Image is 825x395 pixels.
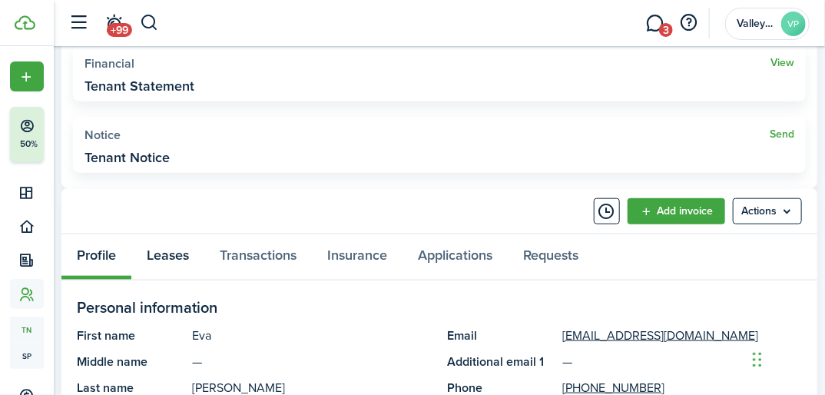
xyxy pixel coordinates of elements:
[737,18,775,29] span: Valley Park Properties
[641,4,670,43] a: Messaging
[192,353,432,371] panel-main-description: —
[77,353,184,371] panel-main-title: Middle name
[84,57,770,71] widget-stats-title: Financial
[733,198,802,224] button: Open menu
[10,317,44,343] a: tn
[84,128,770,142] widget-stats-title: Notice
[753,337,762,383] div: Drag
[10,61,44,91] button: Open menu
[19,138,38,151] p: 50%
[562,327,758,345] a: [EMAIL_ADDRESS][DOMAIN_NAME]
[748,321,825,395] iframe: Chat Widget
[10,343,44,369] a: sp
[403,234,508,280] a: Applications
[659,23,673,37] span: 3
[140,10,159,36] button: Search
[77,296,802,319] panel-main-section-title: Personal information
[107,23,132,37] span: +99
[770,128,794,141] a: Send
[204,234,312,280] a: Transactions
[508,234,594,280] a: Requests
[781,12,806,36] avatar-text: VP
[447,353,555,371] panel-main-title: Additional email 1
[131,234,204,280] a: Leases
[733,198,802,224] menu-btn: Actions
[84,78,194,94] widget-stats-description: Tenant Statement
[15,15,35,30] img: TenantCloud
[192,327,432,345] panel-main-description: Eva
[312,234,403,280] a: Insurance
[676,10,702,36] button: Open resource center
[628,198,725,224] a: Add invoice
[77,327,184,345] panel-main-title: First name
[84,150,170,165] widget-stats-description: Tenant Notice
[594,198,620,224] button: Timeline
[447,327,555,345] panel-main-title: Email
[770,57,794,69] a: View
[10,107,137,162] button: 50%
[100,4,129,43] a: Notifications
[65,8,94,38] button: Open sidebar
